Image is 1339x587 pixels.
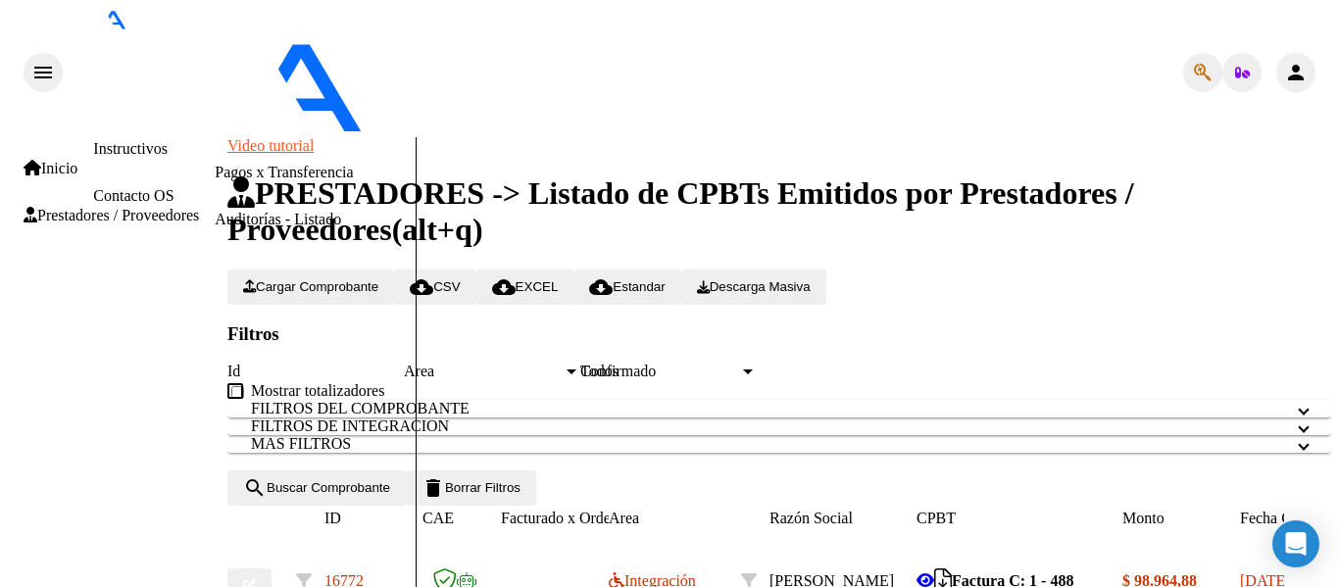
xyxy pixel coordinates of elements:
button: EXCEL [476,269,574,305]
mat-panel-title: FILTROS DE INTEGRACION [251,417,1284,435]
mat-expansion-panel-header: FILTROS DEL COMPROBANTE [227,400,1331,417]
span: PRESTADORES -> Listado de CPBTs Emitidos por Prestadores / Proveedores [227,175,1134,247]
datatable-header-cell: Razón Social [769,506,917,531]
span: Razón Social [769,510,853,526]
span: Estandar [589,279,665,294]
mat-panel-title: MAS FILTROS [251,435,1284,453]
span: Todos [580,363,619,379]
a: Contacto OS [93,187,174,204]
a: Pagos x Transferencia [215,164,353,180]
span: EXCEL [492,279,559,294]
span: CSV [410,279,460,294]
button: CSV [394,269,475,305]
a: Inicio [24,160,77,177]
span: Area [404,363,563,380]
span: Descarga Masiva [697,279,811,294]
mat-icon: person [1284,61,1308,84]
mat-expansion-panel-header: FILTROS DE INTEGRACION [227,417,1331,435]
mat-icon: menu [31,61,55,84]
i: Descargar documento [934,580,952,581]
mat-expansion-panel-header: MAS FILTROS [227,435,1331,453]
img: Logo SAAS [63,29,527,133]
span: - [PERSON_NAME] [PERSON_NAME] [PERSON_NAME] ROMINA [574,120,1033,136]
mat-icon: cloud_download [410,275,433,299]
mat-icon: cloud_download [492,275,516,299]
span: CAE [422,510,454,526]
a: Prestadores / Proveedores [24,207,199,224]
button: Estandar [573,269,680,305]
mat-panel-title: FILTROS DEL COMPROBANTE [251,400,1284,417]
span: Fecha Cpbt [1240,510,1312,526]
datatable-header-cell: Monto [1122,506,1240,531]
datatable-header-cell: CAE [422,506,501,531]
mat-icon: cloud_download [589,275,613,299]
span: (alt+q) [392,212,483,247]
span: Borrar Filtros [422,480,521,495]
span: - ospiv [527,120,574,136]
datatable-header-cell: CPBT [917,506,1122,531]
span: Area [609,510,639,526]
span: CPBT [917,510,956,526]
span: Monto [1122,510,1165,526]
a: Instructivos [93,140,168,157]
a: Auditorías - Listado [215,211,341,227]
app-download-masive: Descarga masiva de comprobantes (adjuntos) [681,277,826,294]
button: Descarga Masiva [681,269,826,305]
h3: Filtros [227,323,1331,345]
datatable-header-cell: Facturado x Orden De [501,506,609,531]
mat-icon: delete [422,476,445,500]
div: Open Intercom Messenger [1272,520,1319,567]
span: Facturado x Orden De [501,510,641,526]
button: Borrar Filtros [406,470,536,506]
datatable-header-cell: Area [609,506,741,531]
datatable-header-cell: Fecha Cpbt [1240,506,1328,531]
